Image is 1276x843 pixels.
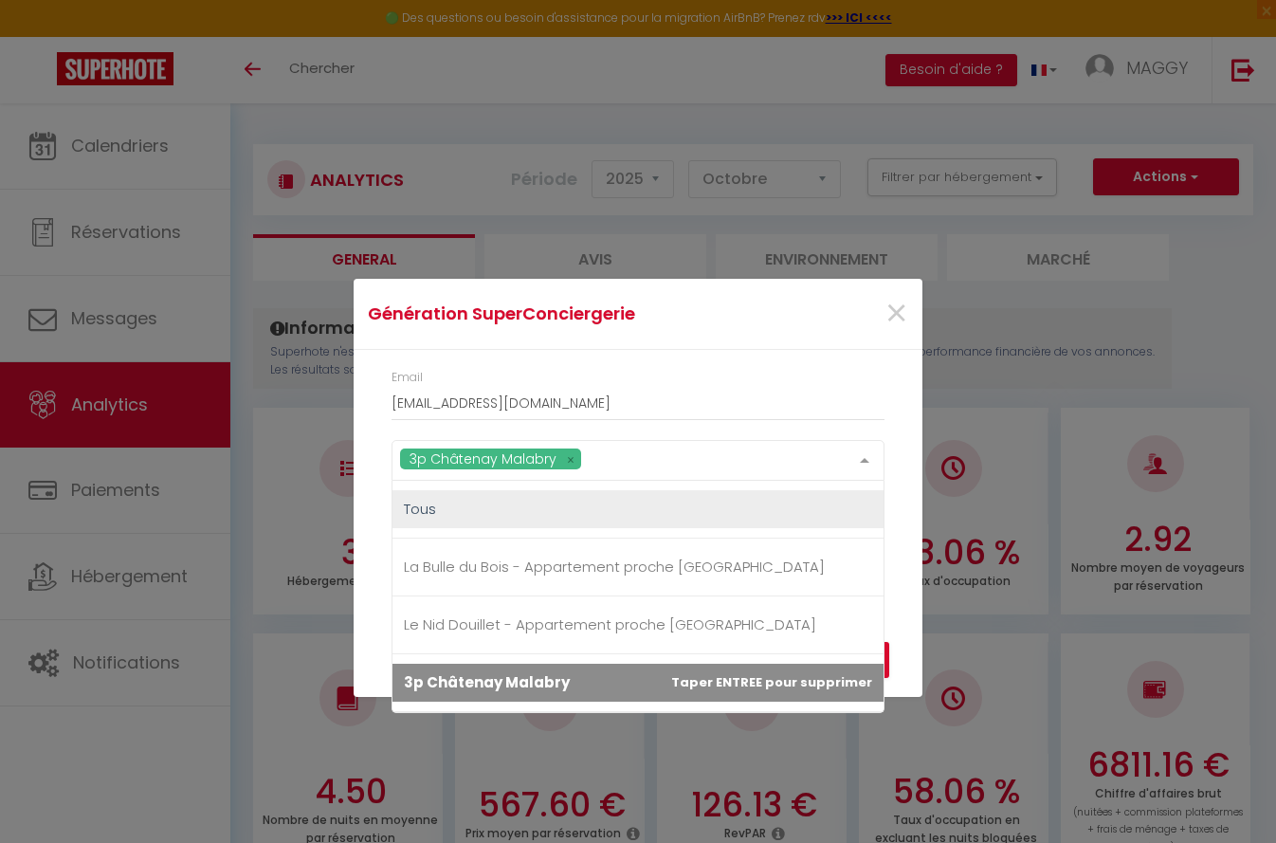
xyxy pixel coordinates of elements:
[368,301,720,327] h4: Génération SuperConciergerie
[410,449,556,468] span: 3p Châtenay Malabry
[392,369,423,387] label: Email
[404,614,816,634] span: Le Nid Douillet - Appartement proche [GEOGRAPHIC_DATA]
[884,285,908,342] span: ×
[404,499,436,519] span: Tous
[404,672,570,692] span: 3p Châtenay Malabry
[404,557,825,577] span: La Bulle du Bois - Appartement proche [GEOGRAPHIC_DATA]
[884,294,908,335] button: Close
